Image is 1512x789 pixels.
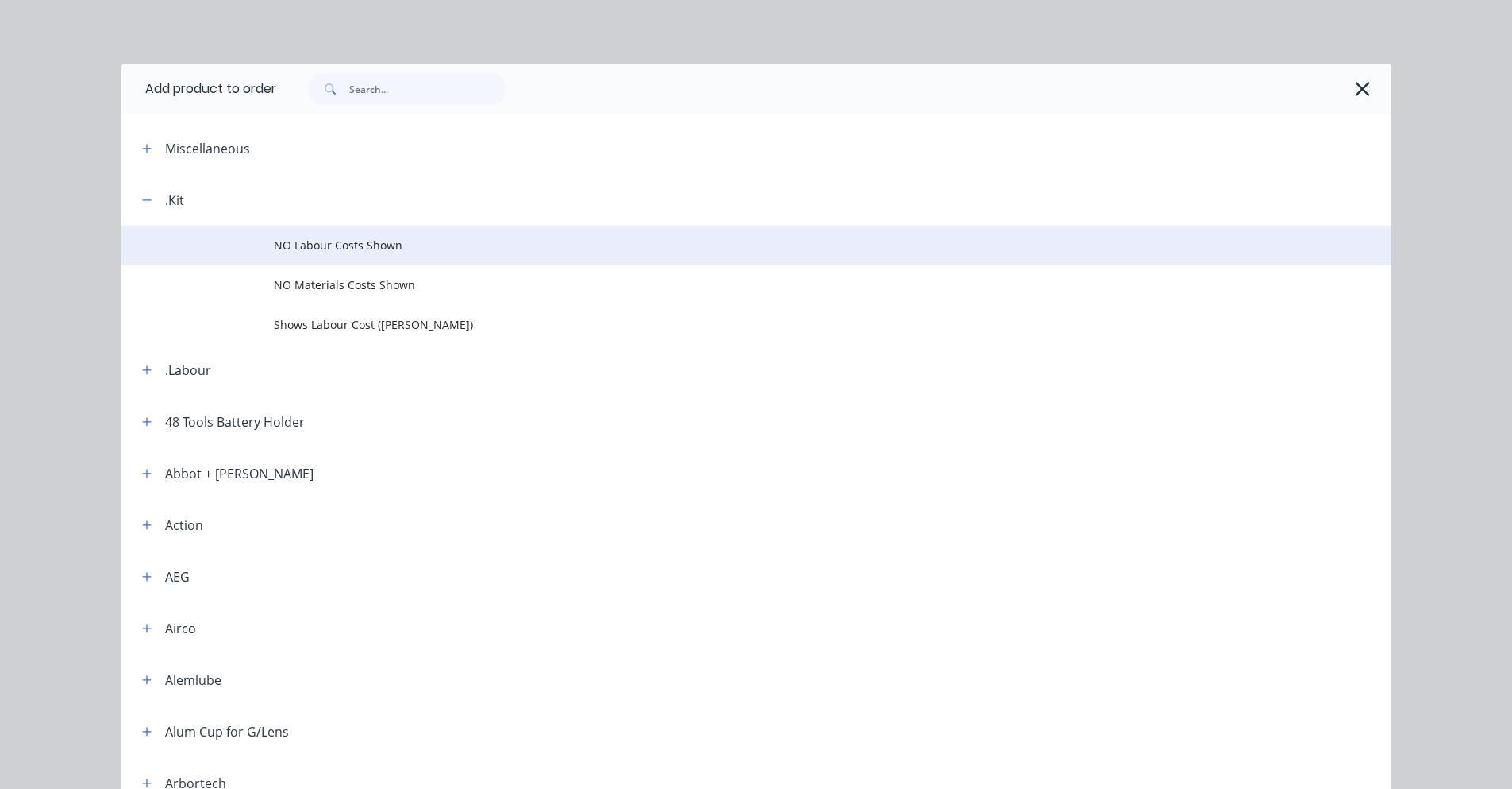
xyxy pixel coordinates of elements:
[165,191,184,210] div: .Kit
[165,671,221,690] div: Alemlube
[349,73,506,105] input: Search...
[165,619,196,638] div: Airco
[121,64,276,114] div: Add product to order
[274,316,1168,333] span: Shows Labour Cost ([PERSON_NAME])
[165,516,203,535] div: Action
[274,237,1168,253] span: NO Labour Costs Shown
[165,567,190,586] div: AEG
[165,722,289,741] div: Alum Cup for G/Lens
[165,361,211,380] div: .Labour
[274,277,1168,293] span: NO Materials Costs Shown
[165,464,314,483] div: Abbot + [PERSON_NAME]
[165,412,305,431] div: 48 Tools Battery Holder
[165,139,250,158] div: Miscellaneous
